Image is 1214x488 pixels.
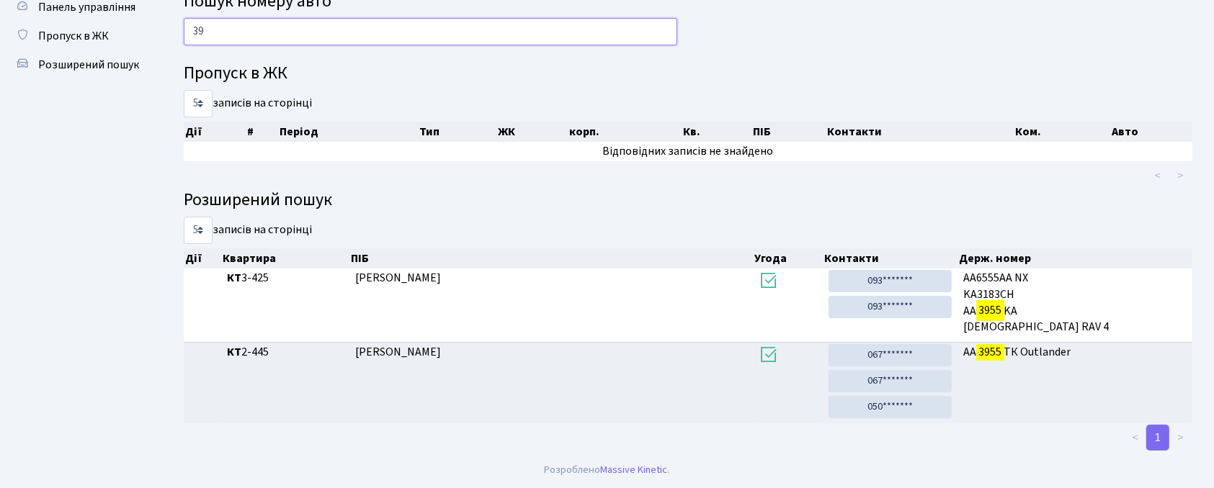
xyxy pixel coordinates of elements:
[355,344,441,360] span: [PERSON_NAME]
[184,18,677,45] input: Пошук
[7,50,151,79] a: Розширений пошук
[1014,122,1111,142] th: Ком.
[418,122,496,142] th: Тип
[753,248,823,268] th: Угода
[184,217,312,244] label: записів на сторінці
[751,122,826,142] th: ПІБ
[184,248,221,268] th: Дії
[227,344,344,361] span: 2-445
[184,90,213,117] select: записів на сторінці
[38,57,139,73] span: Розширений пошук
[963,344,1187,361] span: АА ТК Outlander
[496,122,568,142] th: ЖК
[38,28,109,44] span: Пропуск в ЖК
[278,122,419,142] th: Період
[355,270,441,286] span: [PERSON_NAME]
[7,22,151,50] a: Пропуск в ЖК
[221,248,349,268] th: Квартира
[958,248,1192,268] th: Держ. номер
[227,270,344,286] span: 3-425
[545,462,670,478] div: Розроблено .
[184,63,1192,84] h4: Пропуск в ЖК
[601,462,668,477] a: Massive Kinetic
[184,190,1192,211] h4: Розширений пошук
[227,270,241,286] b: КТ
[184,217,213,244] select: записів на сторінці
[826,122,1014,142] th: Контакти
[682,122,751,142] th: Кв.
[976,300,1004,320] mark: 3955
[227,344,241,360] b: КТ
[1146,425,1169,451] a: 1
[976,342,1004,362] mark: 3955
[1110,122,1207,142] th: Авто
[568,122,682,142] th: корп.
[184,122,246,142] th: Дії
[963,270,1187,335] span: АА6555АА NX KA3183CH AA KA [DEMOGRAPHIC_DATA] RAV 4
[184,142,1192,161] td: Відповідних записів не знайдено
[349,248,753,268] th: ПІБ
[246,122,277,142] th: #
[184,90,312,117] label: записів на сторінці
[823,248,958,268] th: Контакти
